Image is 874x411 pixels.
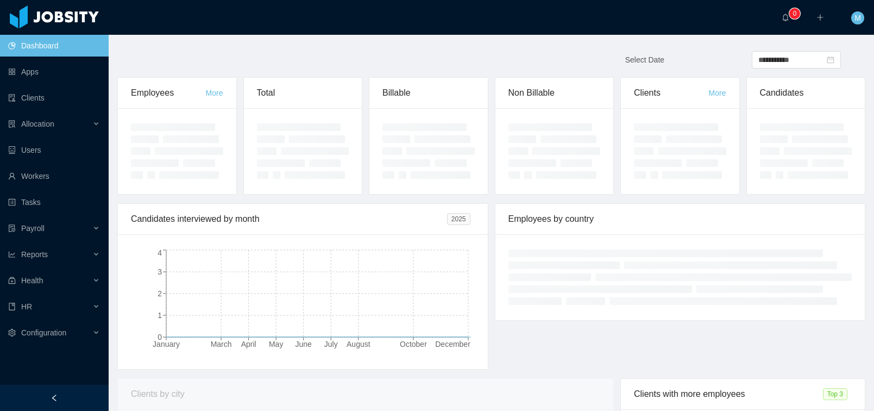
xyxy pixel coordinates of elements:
[257,78,349,108] div: Total
[324,340,338,348] tspan: July
[241,340,256,348] tspan: April
[21,276,43,285] span: Health
[295,340,312,348] tspan: June
[158,311,162,320] tspan: 1
[782,14,789,21] i: icon: bell
[21,120,54,128] span: Allocation
[131,204,447,234] div: Candidates interviewed by month
[816,14,824,21] i: icon: plus
[854,11,861,24] span: M
[400,340,427,348] tspan: October
[508,204,852,234] div: Employees by country
[827,56,834,64] i: icon: calendar
[347,340,370,348] tspan: August
[760,78,852,108] div: Candidates
[8,191,100,213] a: icon: profileTasks
[8,225,16,232] i: icon: file-protect
[158,333,162,341] tspan: 0
[8,139,100,161] a: icon: robotUsers
[8,277,16,284] i: icon: medicine-box
[21,328,66,337] span: Configuration
[158,289,162,298] tspan: 2
[625,55,664,64] span: Select Date
[508,78,601,108] div: Non Billable
[435,340,470,348] tspan: December
[206,89,223,97] a: More
[382,78,475,108] div: Billable
[634,379,823,409] div: Clients with more employees
[789,8,800,19] sup: 0
[8,120,16,128] i: icon: solution
[8,251,16,258] i: icon: line-chart
[21,250,48,259] span: Reports
[8,61,100,83] a: icon: appstoreApps
[8,35,100,57] a: icon: pie-chartDashboard
[634,78,709,108] div: Clients
[8,329,16,337] i: icon: setting
[709,89,726,97] a: More
[21,302,32,311] span: HR
[158,248,162,257] tspan: 4
[158,267,162,276] tspan: 3
[211,340,232,348] tspan: March
[21,224,45,233] span: Payroll
[269,340,283,348] tspan: May
[153,340,180,348] tspan: January
[8,165,100,187] a: icon: userWorkers
[8,87,100,109] a: icon: auditClients
[8,303,16,310] i: icon: book
[447,213,470,225] span: 2025
[131,78,206,108] div: Employees
[823,388,847,400] span: Top 3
